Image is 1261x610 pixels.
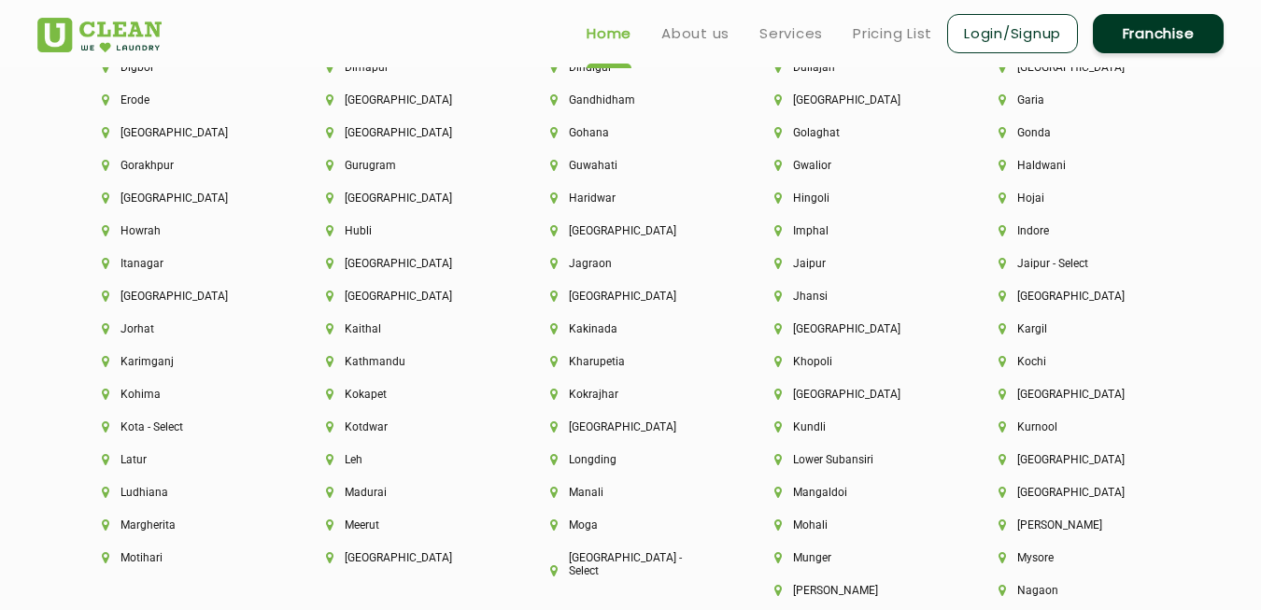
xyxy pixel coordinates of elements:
li: Kohima [102,388,262,401]
li: Guwahati [550,159,711,172]
li: Mohali [774,518,935,532]
li: Digboi [102,61,262,74]
li: [GEOGRAPHIC_DATA] [102,126,262,139]
li: Mysore [999,551,1159,564]
li: [GEOGRAPHIC_DATA] [326,192,487,205]
li: Lower Subansiri [774,453,935,466]
li: [GEOGRAPHIC_DATA] [774,388,935,401]
li: Dimapur [326,61,487,74]
li: Nagaon [999,584,1159,597]
li: Gohana [550,126,711,139]
li: Latur [102,453,262,466]
li: Hingoli [774,192,935,205]
li: [GEOGRAPHIC_DATA] [774,322,935,335]
li: Gandhidham [550,93,711,106]
li: [GEOGRAPHIC_DATA] [550,290,711,303]
li: Khopoli [774,355,935,368]
li: Kotdwar [326,420,487,433]
li: [GEOGRAPHIC_DATA] [999,61,1159,74]
li: Itanagar [102,257,262,270]
li: [GEOGRAPHIC_DATA] [326,257,487,270]
li: [GEOGRAPHIC_DATA] [550,224,711,237]
li: [GEOGRAPHIC_DATA] [102,192,262,205]
li: Meerut [326,518,487,532]
li: Ludhiana [102,486,262,499]
li: [PERSON_NAME] [999,518,1159,532]
li: [GEOGRAPHIC_DATA] - Select [550,551,711,577]
li: Kokrajhar [550,388,711,401]
li: Garia [999,93,1159,106]
li: Dindigul [550,61,711,74]
li: Indore [999,224,1159,237]
li: Imphal [774,224,935,237]
li: Motihari [102,551,262,564]
a: Services [759,22,823,45]
li: Haridwar [550,192,711,205]
li: Jaipur [774,257,935,270]
li: Madurai [326,486,487,499]
li: Manali [550,486,711,499]
li: Jorhat [102,322,262,335]
li: Kota - Select [102,420,262,433]
li: Duliajan [774,61,935,74]
li: Kathmandu [326,355,487,368]
li: [GEOGRAPHIC_DATA] [326,551,487,564]
li: Margherita [102,518,262,532]
li: [GEOGRAPHIC_DATA] [999,486,1159,499]
li: Longding [550,453,711,466]
li: Moga [550,518,711,532]
li: [GEOGRAPHIC_DATA] [326,290,487,303]
li: Gurugram [326,159,487,172]
li: [GEOGRAPHIC_DATA] [326,93,487,106]
li: Kharupetia [550,355,711,368]
li: [GEOGRAPHIC_DATA] [999,453,1159,466]
li: [PERSON_NAME] [774,584,935,597]
a: Login/Signup [947,14,1078,53]
li: Gorakhpur [102,159,262,172]
li: Kakinada [550,322,711,335]
a: Home [587,22,631,45]
li: Kundli [774,420,935,433]
li: Kokapet [326,388,487,401]
li: Mangaldoi [774,486,935,499]
li: Munger [774,551,935,564]
li: Leh [326,453,487,466]
li: Howrah [102,224,262,237]
li: Karimganj [102,355,262,368]
li: Erode [102,93,262,106]
li: Haldwani [999,159,1159,172]
li: Jagraon [550,257,711,270]
a: About us [661,22,730,45]
li: Jhansi [774,290,935,303]
li: [GEOGRAPHIC_DATA] [999,290,1159,303]
img: UClean Laundry and Dry Cleaning [37,18,162,52]
li: [GEOGRAPHIC_DATA] [102,290,262,303]
li: Golaghat [774,126,935,139]
a: Franchise [1093,14,1224,53]
li: Jaipur - Select [999,257,1159,270]
li: Kochi [999,355,1159,368]
li: [GEOGRAPHIC_DATA] [326,126,487,139]
li: Gonda [999,126,1159,139]
li: Kurnool [999,420,1159,433]
li: Hubli [326,224,487,237]
li: Kargil [999,322,1159,335]
li: [GEOGRAPHIC_DATA] [774,93,935,106]
li: [GEOGRAPHIC_DATA] [550,420,711,433]
li: Hojai [999,192,1159,205]
li: Kaithal [326,322,487,335]
a: Pricing List [853,22,932,45]
li: Gwalior [774,159,935,172]
li: [GEOGRAPHIC_DATA] [999,388,1159,401]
